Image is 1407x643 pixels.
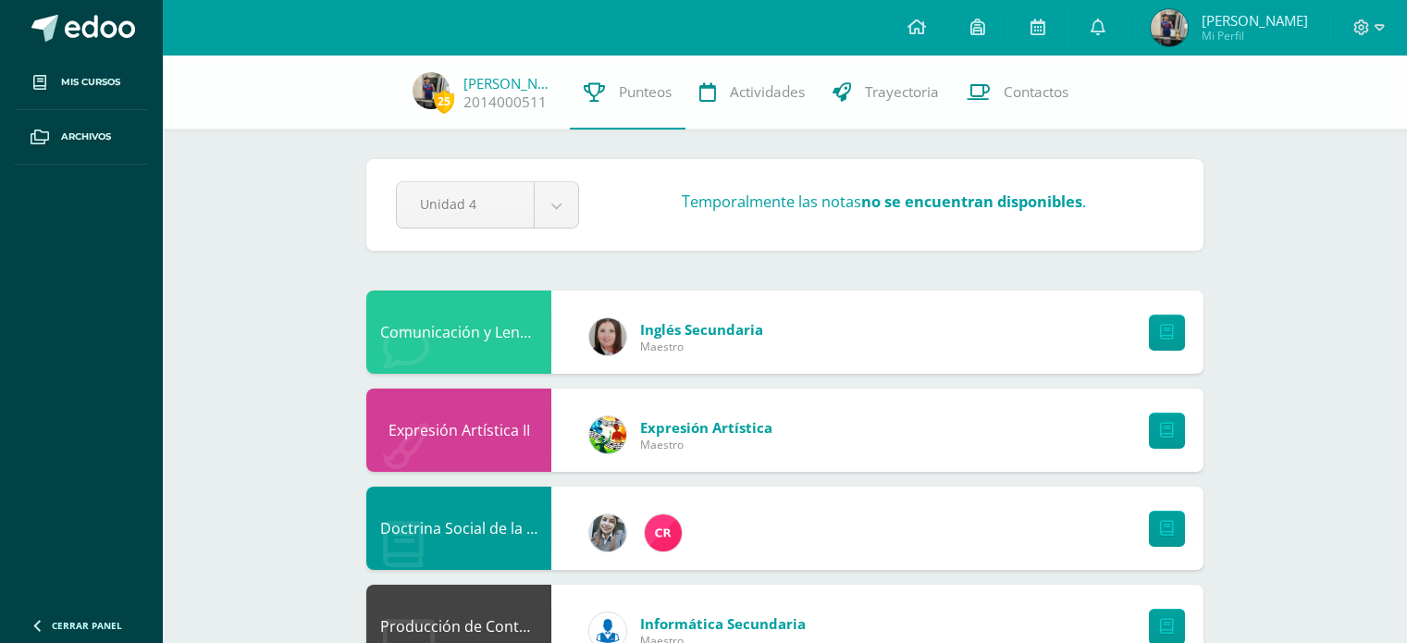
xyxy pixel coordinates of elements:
[1004,82,1068,102] span: Contactos
[15,110,148,165] a: Archivos
[397,182,578,228] a: Unidad 4
[730,82,805,102] span: Actividades
[640,320,763,339] span: Inglés Secundaria
[953,56,1082,130] a: Contactos
[819,56,953,130] a: Trayectoria
[640,614,806,633] span: Informática Secundaria
[682,192,1086,212] h3: Temporalmente las notas .
[61,75,120,90] span: Mis cursos
[861,192,1082,212] strong: no se encuentran disponibles
[15,56,148,110] a: Mis cursos
[52,619,122,632] span: Cerrar panel
[589,514,626,551] img: cba4c69ace659ae4cf02a5761d9a2473.png
[589,318,626,355] img: 8af0450cf43d44e38c4a1497329761f3.png
[865,82,939,102] span: Trayectoria
[61,130,111,144] span: Archivos
[589,416,626,453] img: 159e24a6ecedfdf8f489544946a573f0.png
[640,339,763,354] span: Maestro
[366,291,551,374] div: Comunicación y Lenguaje L3 Inglés
[463,93,547,112] a: 2014000511
[645,514,682,551] img: 866c3f3dc5f3efb798120d7ad13644d9.png
[570,56,685,130] a: Punteos
[434,90,454,113] span: 25
[413,72,450,109] img: 520b1215c1fa6d764983fcd0fdd6a393.png
[366,389,551,472] div: Expresión Artística II
[463,74,556,93] a: [PERSON_NAME]
[366,487,551,570] div: Doctrina Social de la Iglesia
[640,437,772,452] span: Maestro
[640,418,772,437] span: Expresión Artística
[1202,28,1308,43] span: Mi Perfil
[619,82,672,102] span: Punteos
[1202,11,1308,30] span: [PERSON_NAME]
[1151,9,1188,46] img: 520b1215c1fa6d764983fcd0fdd6a393.png
[420,182,511,226] span: Unidad 4
[685,56,819,130] a: Actividades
